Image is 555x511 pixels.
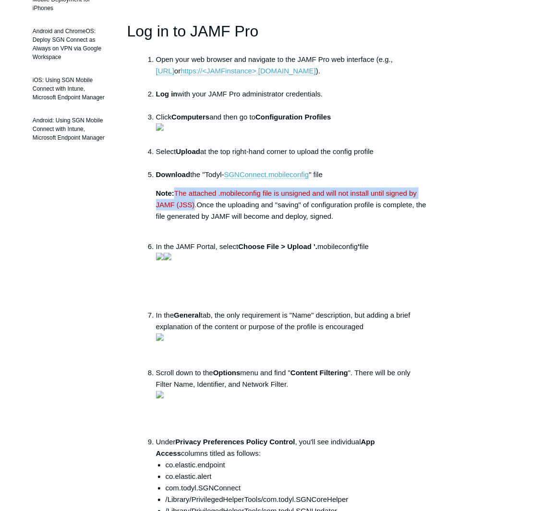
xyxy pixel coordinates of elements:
[156,253,164,261] img: 20044076555411
[174,189,187,197] span: The
[156,170,191,178] strong: Download
[28,71,113,107] a: iOS: Using SGN Mobile Connect with Intune, Microsoft Endpoint Manager
[358,242,360,250] strong: '
[156,310,428,368] li: In the tab, the only requirement is "Name" description, but adding a brief explanation of the con...
[156,189,417,209] span: attached .mobileconfig file is unsigned and will not install until signed by JAMF (JSS).
[176,438,295,446] strong: Privacy Preferences Policy Control
[166,460,428,471] li: co.elastic.endpoint
[28,111,113,147] a: Android: Using SGN Mobile Connect with Intune, Microsoft Endpoint Manager
[156,123,164,131] img: 20045905087635
[176,147,200,155] strong: Upload
[174,311,201,320] strong: General
[290,369,348,377] strong: Content Filtering
[156,146,428,169] li: Select at the top right-hand corner to upload the config profile
[156,90,178,98] strong: Log in
[164,253,171,261] img: 20044242280339
[156,188,428,234] p: Once the uploading and "saving" of configuration profile is complete, the file generated by JAMF ...
[224,170,309,179] a: SGNConnect.mobileconfig
[156,241,428,310] li: In the JAMF Portal, select mobileconfig file
[181,67,316,75] a: https://<JAMFinstance>.[DOMAIN_NAME]
[255,113,331,121] strong: Configuration Profiles
[213,369,241,377] strong: Options
[156,189,174,197] strong: Note:
[156,169,428,234] li: the "Todyl- " file
[156,88,428,111] li: with your JAMF Pro administrator credentials.
[156,67,174,75] a: [URL]
[156,111,428,146] li: Click and then go to
[28,22,113,66] a: Android and ChromeOS: Deploy SGN Connect as Always on VPN via Google Workspace
[166,494,428,506] li: /Library/PrivilegedHelperTools/com.todyl.SGNCoreHelper
[156,333,164,341] img: 20044353828883
[156,391,164,399] img: 20044376710419
[171,113,209,121] strong: Computers
[238,242,317,250] strong: Choose File > Upload '.
[166,483,428,494] li: com.todyl.SGNConnect
[166,471,428,483] li: co.elastic.alert
[156,368,428,437] li: Scroll down to the menu and find " ". There will be only Filter Name, Identifier, and Network Fil...
[156,54,428,88] li: Open your web browser and navigate to the JAMF Pro web interface (e.g., or ).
